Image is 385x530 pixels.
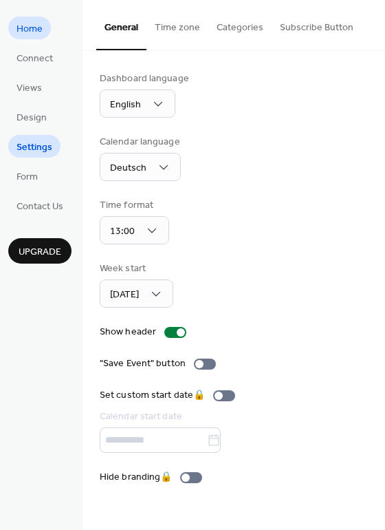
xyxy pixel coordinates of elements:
[8,194,71,217] a: Contact Us
[110,96,141,114] span: English
[8,165,46,187] a: Form
[8,135,60,158] a: Settings
[100,72,189,86] div: Dashboard language
[8,46,61,69] a: Connect
[16,170,38,184] span: Form
[16,52,53,66] span: Connect
[100,198,166,213] div: Time format
[16,81,42,96] span: Views
[100,135,180,149] div: Calendar language
[8,105,55,128] a: Design
[8,76,50,98] a: Views
[100,325,156,339] div: Show header
[110,286,139,304] span: [DATE]
[8,238,71,264] button: Upgrade
[110,159,146,178] span: Deutsch
[100,357,186,371] div: "Save Event" button
[16,140,52,155] span: Settings
[19,245,61,259] span: Upgrade
[100,262,170,276] div: Week start
[8,17,51,39] a: Home
[16,111,47,125] span: Design
[110,222,135,241] span: 13:00
[16,22,43,36] span: Home
[16,200,63,214] span: Contact Us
